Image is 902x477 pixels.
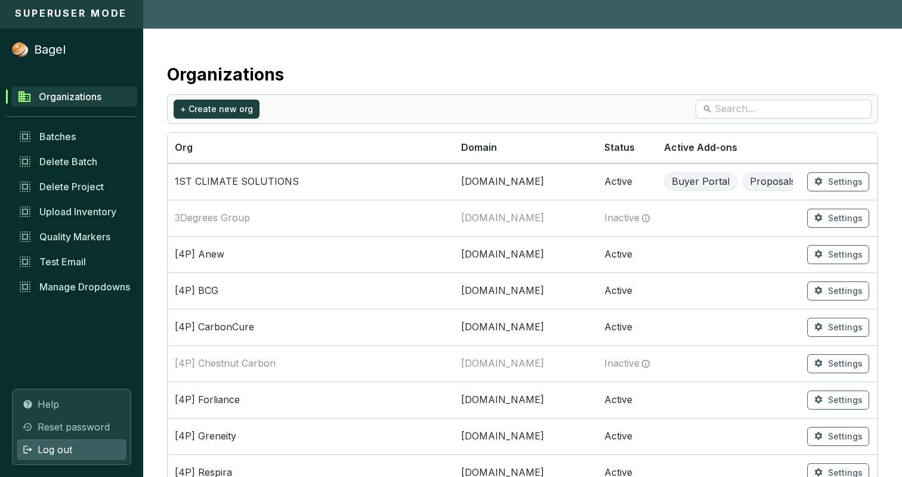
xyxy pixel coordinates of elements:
th: Status [597,133,657,163]
button: Settings [807,209,869,228]
span: [DOMAIN_NAME] [461,248,590,261]
span: Delete Batch [39,156,97,168]
span: Help [38,397,59,411]
span: Settings [828,321,863,333]
button: Settings [807,281,869,301]
span: [DOMAIN_NAME] [461,430,590,443]
button: Settings [807,427,869,446]
td: Active [597,309,657,345]
td: Active [597,236,657,272]
span: [DOMAIN_NAME] [461,394,590,407]
td: Active [597,418,657,454]
span: [DOMAIN_NAME] [461,321,590,334]
span: 3Degrees Group [175,212,250,224]
span: Organizations [39,91,101,103]
td: 1stclimatesolutions.com [454,163,597,200]
a: Batches [12,126,137,147]
span: Inactive [604,357,640,370]
span: Reset password [38,420,110,434]
td: [4P] Forliance [168,382,454,418]
td: [4P] CarbonCure [168,309,454,345]
span: Delete Project [39,181,104,193]
th: Org [168,133,454,163]
span: Org [175,141,193,153]
td: [4P] Greneity [168,418,454,454]
span: [4P] Chestnut Carbon [175,357,276,369]
span: Quality Markers [39,231,110,243]
span: Domain [461,141,497,153]
span: Settings [828,176,863,188]
button: Settings [807,245,869,264]
span: + Create new org [180,103,253,115]
span: [DOMAIN_NAME] [461,175,590,188]
span: Settings [828,394,863,406]
h2: Organizations [167,62,284,87]
span: Log out [38,442,72,457]
span: Buyer Portal [664,172,737,191]
td: bcgc.com [454,272,597,309]
td: 1ST CLIMATE SOLUTIONS [168,163,454,200]
td: anewclimate.com [454,236,597,272]
td: chestnutcarbon.com [454,345,597,382]
td: Active [597,382,657,418]
button: Settings [807,391,869,410]
a: Manage Dropdowns [12,277,137,297]
button: Settings [807,318,869,337]
a: Upload Inventory [12,202,137,222]
a: Delete Batch [12,151,137,172]
a: Test Email [12,252,137,272]
td: [4P] BCG [168,272,454,309]
span: Active Add-ons [664,141,737,153]
td: Active [597,272,657,309]
a: Help [17,394,126,414]
button: + Create new org [174,100,260,119]
span: Upload Inventory [39,206,116,218]
span: Status [604,141,635,153]
a: Delete Project [12,176,137,197]
button: Settings [807,172,869,191]
a: Organizations [11,86,137,107]
td: 3Degrees Group [168,200,454,236]
span: [DOMAIN_NAME] [461,212,544,224]
td: greneity.com [454,418,597,454]
input: Search... [715,103,854,116]
a: Quality Markers [12,227,137,247]
td: forliance.com [454,382,597,418]
span: Settings [828,249,863,261]
span: Settings [828,430,863,442]
span: Settings [828,285,863,297]
span: Test Email [39,256,86,268]
th: Active Add-ons [657,133,800,163]
span: Settings [828,358,863,370]
td: [4P] Anew [168,236,454,272]
td: Active [597,163,657,200]
button: Settings [807,354,869,373]
span: Settings [828,212,863,224]
span: Batches [39,131,76,143]
span: Inactive [604,212,640,225]
span: [DOMAIN_NAME] [461,284,590,298]
span: Proposals [742,172,804,191]
th: Domain [454,133,597,163]
span: [DOMAIN_NAME] [461,357,544,369]
td: [4P] Chestnut Carbon [168,345,454,382]
span: Manage Dropdowns [39,281,130,293]
p: Bagel [34,41,66,58]
td: 3degrees.com [454,200,597,236]
td: carboncure.com [454,309,597,345]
